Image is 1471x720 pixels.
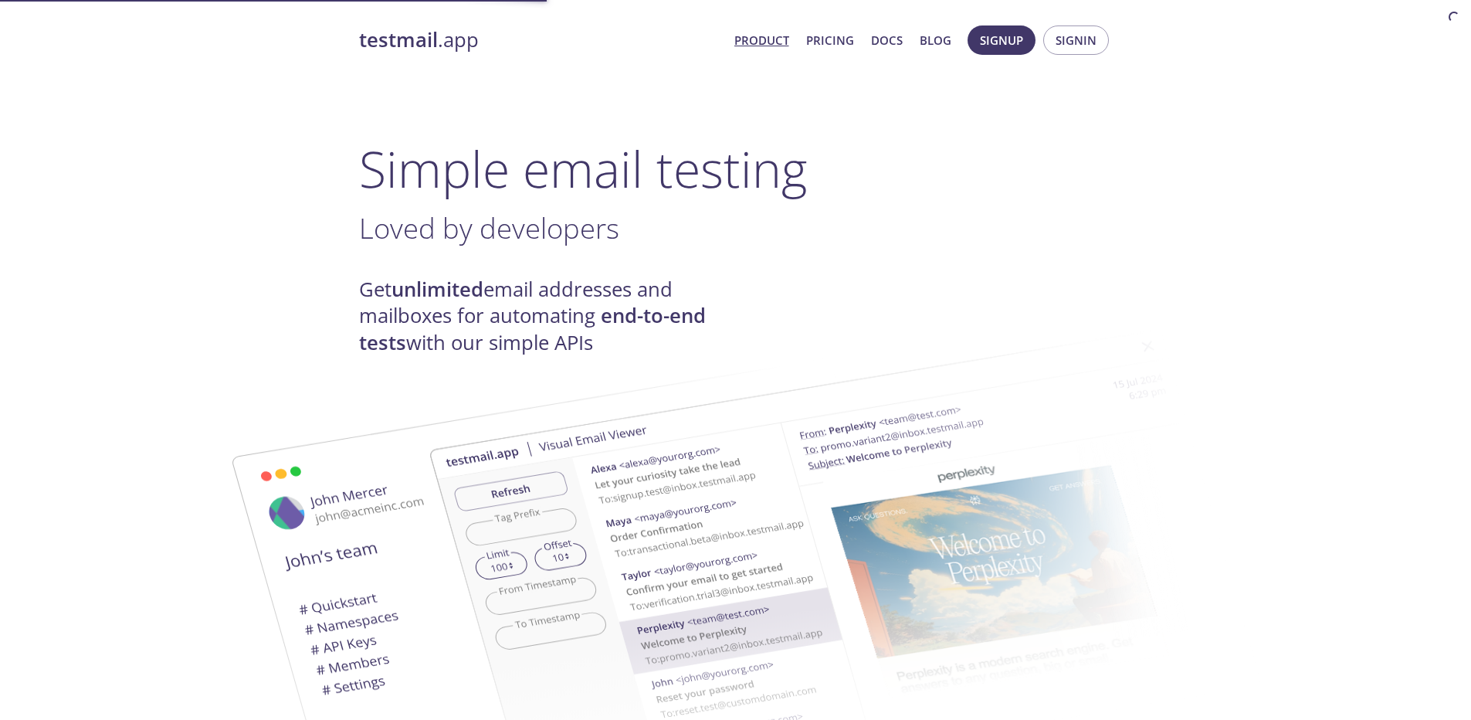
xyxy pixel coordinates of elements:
[968,25,1035,55] button: Signup
[734,30,789,50] a: Product
[1056,30,1096,50] span: Signin
[806,30,854,50] a: Pricing
[359,139,1113,199] h1: Simple email testing
[359,26,438,53] strong: testmail
[391,276,483,303] strong: unlimited
[359,277,736,356] h4: Get email addresses and mailboxes for automating with our simple APIs
[359,209,619,247] span: Loved by developers
[920,30,951,50] a: Blog
[980,30,1023,50] span: Signup
[871,30,903,50] a: Docs
[359,27,722,53] a: testmail.app
[359,302,706,355] strong: end-to-end tests
[1043,25,1109,55] button: Signin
